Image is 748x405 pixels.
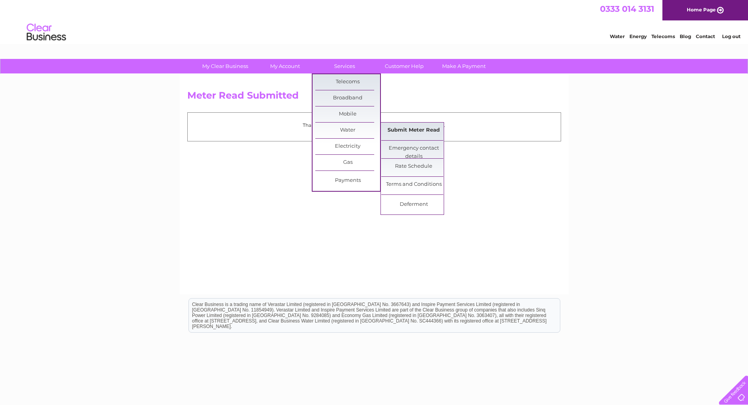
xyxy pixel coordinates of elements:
a: Rate Schedule [381,159,446,174]
a: Contact [696,33,715,39]
a: Water [610,33,625,39]
a: Electricity [315,139,380,154]
h2: Meter Read Submitted [187,90,561,105]
a: Customer Help [372,59,437,73]
a: Log out [722,33,741,39]
a: Gas [315,155,380,170]
a: Deferment [381,197,446,213]
a: Emergency contact details [381,141,446,156]
a: Broadband [315,90,380,106]
a: Mobile [315,106,380,122]
a: Terms and Conditions [381,177,446,192]
a: Services [312,59,377,73]
a: Submit Meter Read [381,123,446,138]
a: Telecoms [315,74,380,90]
a: Payments [315,173,380,189]
a: Telecoms [651,33,675,39]
a: My Account [252,59,317,73]
div: Clear Business is a trading name of Verastar Limited (registered in [GEOGRAPHIC_DATA] No. 3667643... [189,4,560,38]
a: 0333 014 3131 [600,4,654,14]
a: My Clear Business [193,59,258,73]
a: Energy [629,33,647,39]
p: Thank you for your time, your meter read has been received. [192,121,557,129]
a: Water [315,123,380,138]
a: Make A Payment [432,59,496,73]
a: Blog [680,33,691,39]
img: logo.png [26,20,66,44]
